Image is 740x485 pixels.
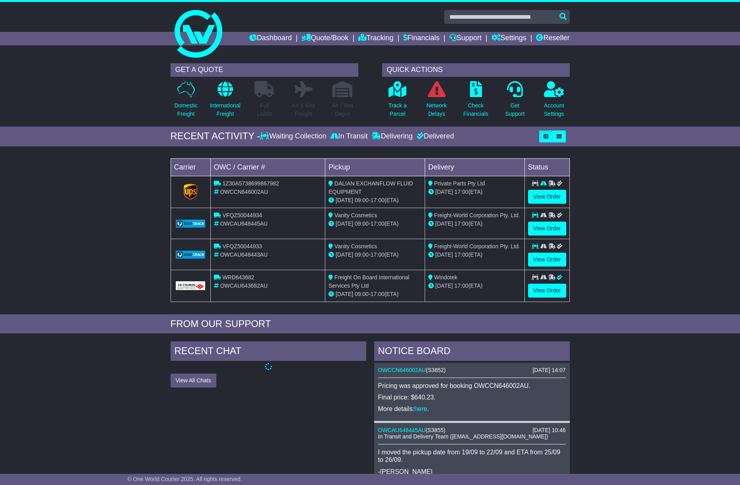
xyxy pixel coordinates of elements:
div: Delivering [370,132,415,141]
span: [DATE] [336,251,353,258]
p: Get Support [505,101,524,118]
div: (ETA) [428,251,521,259]
td: Carrier [171,158,210,176]
span: Vanity Cosmetics [334,243,377,249]
span: 09:00 [355,220,369,227]
a: Financials [403,32,439,45]
p: Domestic Freight [174,101,197,118]
p: Final price: $640.23. [378,393,566,401]
div: FROM OUR SUPPORT [171,318,570,330]
p: International Freight [210,101,241,118]
a: GetSupport [505,81,525,123]
a: Dashboard [249,32,292,45]
a: View Order [528,190,566,204]
img: GetCarrierServiceLogo [184,184,197,200]
span: Freight On Board International Services Pty Ltd [328,274,409,289]
a: OWCAU648445AU [378,427,426,433]
img: GetCarrierServiceLogo [176,281,206,290]
p: Network Delays [426,101,447,118]
div: - (ETA) [328,220,421,228]
td: Delivery [425,158,524,176]
span: DALIAN EXCHANFLOW FLUID EQUIPMENT [328,180,413,195]
span: Freight-World Corporation Pty. Ltd. [434,212,520,218]
img: GetCarrierServiceLogo [176,251,206,259]
a: Support [449,32,482,45]
a: View Order [528,284,566,298]
span: Windotek [434,274,457,280]
div: [DATE] 10:46 [532,427,565,434]
p: Full Loads [254,101,274,118]
p: -[PERSON_NAME] [378,468,566,475]
span: 17:00 [371,197,385,203]
span: OWCAU643682AU [220,282,268,289]
a: CheckFinancials [463,81,489,123]
span: 17:00 [454,220,468,227]
span: 17:00 [454,189,468,195]
td: Status [524,158,569,176]
span: [DATE] [336,197,353,203]
div: (ETA) [428,282,521,290]
p: Track a Parcel [388,101,407,118]
p: I moved the pickup date from 19/09 to 22/09 and ETA from 25/09 to 26/09. [378,448,566,464]
span: 17:00 [371,251,385,258]
a: View Order [528,222,566,236]
td: OWC / Carrier # [210,158,325,176]
span: Freight-World Corporation Pty. Ltd. [434,243,520,249]
span: OWCAU648445AU [220,220,268,227]
span: [DATE] [435,282,453,289]
div: RECENT ACTIVITY - [171,131,260,142]
div: QUICK ACTIONS [382,63,570,77]
span: [DATE] [435,220,453,227]
div: - (ETA) [328,196,421,205]
span: OWCCN646002AU [220,189,268,195]
p: More details: . [378,405,566,413]
div: GET A QUOTE [171,63,358,77]
span: © One World Courier 2025. All rights reserved. [127,476,242,482]
span: S3852 [428,367,444,373]
span: 17:00 [371,291,385,297]
p: Air & Sea Freight [292,101,315,118]
span: OWCAU648443AU [220,251,268,258]
p: Air / Sea Depot [332,101,353,118]
img: GetCarrierServiceLogo [176,220,206,228]
a: DomesticFreight [174,81,198,123]
a: Reseller [536,32,569,45]
p: Account Settings [544,101,564,118]
span: S3855 [427,427,443,433]
div: In Transit [328,132,370,141]
span: VFQZ50044934 [222,212,262,218]
div: [DATE] 14:07 [532,367,565,374]
span: Vanity Cosmetics [334,212,377,218]
span: [DATE] [435,189,453,195]
span: WRD643682 [222,274,254,280]
td: Pickup [325,158,425,176]
span: [DATE] [435,251,453,258]
span: [DATE] [336,220,353,227]
span: 09:00 [355,197,369,203]
span: VFQZ50044933 [222,243,262,249]
p: Pricing was approved for booking OWCCN646002AU. [378,382,566,390]
div: RECENT CHAT [171,341,366,363]
a: AccountSettings [544,81,565,123]
div: - (ETA) [328,251,421,259]
a: View Order [528,253,566,267]
span: [DATE] [336,291,353,297]
div: - (ETA) [328,290,421,298]
a: Settings [491,32,526,45]
p: Check Financials [463,101,488,118]
span: In Transit and Delivery Team ([EMAIL_ADDRESS][DOMAIN_NAME]) [378,433,548,440]
span: 1Z30A5738699867982 [222,180,279,187]
div: Waiting Collection [260,132,328,141]
div: (ETA) [428,188,521,196]
span: 17:00 [371,220,385,227]
a: Track aParcel [388,81,407,123]
div: NOTICE BOARD [374,341,570,363]
a: NetworkDelays [426,81,447,123]
span: 09:00 [355,251,369,258]
div: ( ) [378,427,566,434]
span: 09:00 [355,291,369,297]
a: here [414,405,427,412]
div: (ETA) [428,220,521,228]
a: InternationalFreight [210,81,241,123]
a: Quote/Book [301,32,348,45]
